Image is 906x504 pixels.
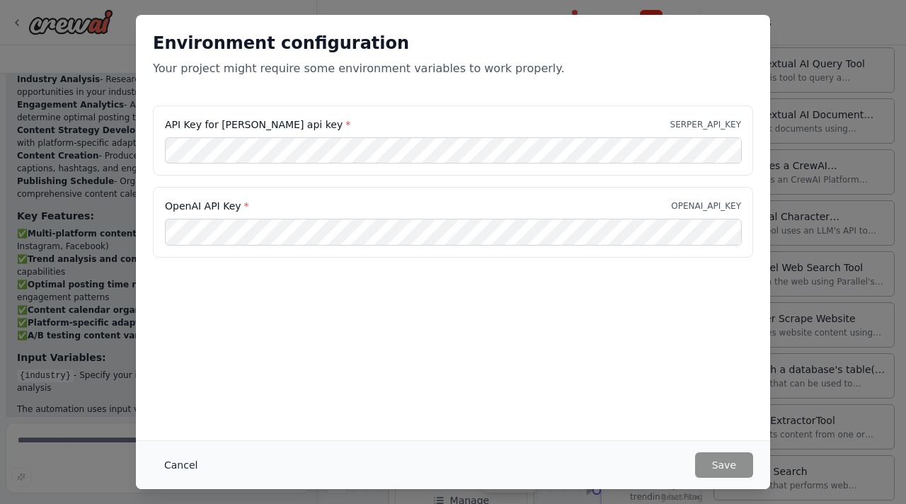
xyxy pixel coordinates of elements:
label: OpenAI API Key [165,199,249,213]
button: Cancel [153,452,209,478]
p: SERPER_API_KEY [670,119,741,130]
p: Your project might require some environment variables to work properly. [153,60,753,77]
p: OPENAI_API_KEY [671,200,741,212]
label: API Key for [PERSON_NAME] api key [165,118,350,132]
button: Save [695,452,753,478]
h2: Environment configuration [153,32,753,55]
